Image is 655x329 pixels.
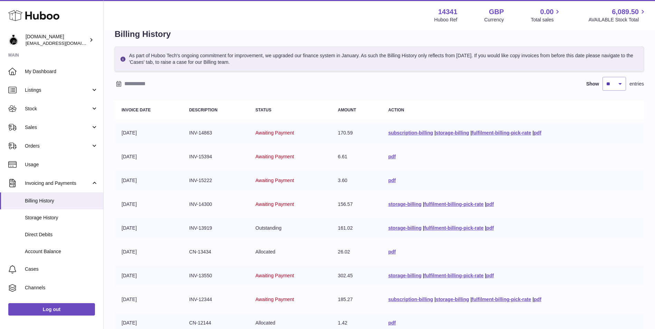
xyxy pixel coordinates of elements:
[25,143,91,149] span: Orders
[115,289,182,310] td: [DATE]
[115,123,182,143] td: [DATE]
[256,108,271,112] strong: Status
[485,225,486,231] span: |
[182,170,249,191] td: INV-15222
[434,130,436,136] span: |
[470,130,472,136] span: |
[115,170,182,191] td: [DATE]
[388,154,396,159] a: pdf
[588,7,647,23] a: 6,089.50 AVAILABLE Stock Total
[256,249,276,255] span: Allocated
[331,218,382,238] td: 161.02
[388,249,396,255] a: pdf
[423,201,424,207] span: |
[489,7,504,17] strong: GBP
[182,194,249,215] td: INV-14300
[388,320,396,326] a: pdf
[189,108,218,112] strong: Description
[115,218,182,238] td: [DATE]
[423,225,424,231] span: |
[424,201,484,207] a: fulfilment-billing-pick-rate
[331,266,382,286] td: 302.45
[182,289,249,310] td: INV-12344
[182,123,249,143] td: INV-14863
[534,130,541,136] a: pdf
[25,248,98,255] span: Account Balance
[331,242,382,262] td: 26.02
[115,266,182,286] td: [DATE]
[470,297,472,302] span: |
[182,218,249,238] td: INV-13919
[256,297,294,302] span: Awaiting Payment
[331,170,382,191] td: 3.60
[338,108,356,112] strong: Amount
[486,201,494,207] a: pdf
[531,17,561,23] span: Total sales
[182,147,249,167] td: INV-15394
[25,87,91,93] span: Listings
[532,130,534,136] span: |
[436,297,469,302] a: storage-billing
[423,273,424,278] span: |
[256,201,294,207] span: Awaiting Payment
[612,7,639,17] span: 6,089.50
[588,17,647,23] span: AVAILABLE Stock Total
[486,225,494,231] a: pdf
[182,266,249,286] td: INV-13550
[115,29,644,40] h1: Billing History
[485,201,486,207] span: |
[484,17,504,23] div: Currency
[256,154,294,159] span: Awaiting Payment
[531,7,561,23] a: 0.00 Total sales
[25,124,91,131] span: Sales
[256,273,294,278] span: Awaiting Payment
[472,297,531,302] a: fulfilment-billing-pick-rate
[25,106,91,112] span: Stock
[25,161,98,168] span: Usage
[25,285,98,291] span: Channels
[256,320,276,326] span: Allocated
[436,130,469,136] a: storage-billing
[388,297,433,302] a: subscription-billing
[438,7,457,17] strong: 14341
[182,242,249,262] td: CN-13434
[388,273,421,278] a: storage-billing
[331,194,382,215] td: 156.57
[26,33,88,47] div: [DOMAIN_NAME]
[434,17,457,23] div: Huboo Ref
[434,297,436,302] span: |
[485,273,486,278] span: |
[388,130,433,136] a: subscription-billing
[122,108,151,112] strong: Invoice Date
[26,40,102,46] span: [EMAIL_ADDRESS][DOMAIN_NAME]
[25,198,98,204] span: Billing History
[115,47,644,71] div: As part of Huboo Tech's ongoing commitment for improvement, we upgraded our finance system in Jan...
[540,7,554,17] span: 0.00
[25,215,98,221] span: Storage History
[331,123,382,143] td: 170.59
[115,147,182,167] td: [DATE]
[8,35,19,45] img: internalAdmin-14341@internal.huboo.com
[256,130,294,136] span: Awaiting Payment
[25,231,98,238] span: Direct Debits
[115,194,182,215] td: [DATE]
[331,147,382,167] td: 6.61
[534,297,541,302] a: pdf
[388,201,421,207] a: storage-billing
[115,242,182,262] td: [DATE]
[256,178,294,183] span: Awaiting Payment
[25,180,91,187] span: Invoicing and Payments
[629,81,644,87] span: entries
[331,289,382,310] td: 185.27
[424,273,484,278] a: fulfilment-billing-pick-rate
[424,225,484,231] a: fulfilment-billing-pick-rate
[388,225,421,231] a: storage-billing
[388,178,396,183] a: pdf
[256,225,282,231] span: Outstanding
[25,68,98,75] span: My Dashboard
[472,130,531,136] a: fulfilment-billing-pick-rate
[486,273,494,278] a: pdf
[388,108,404,112] strong: Action
[25,266,98,272] span: Cases
[532,297,534,302] span: |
